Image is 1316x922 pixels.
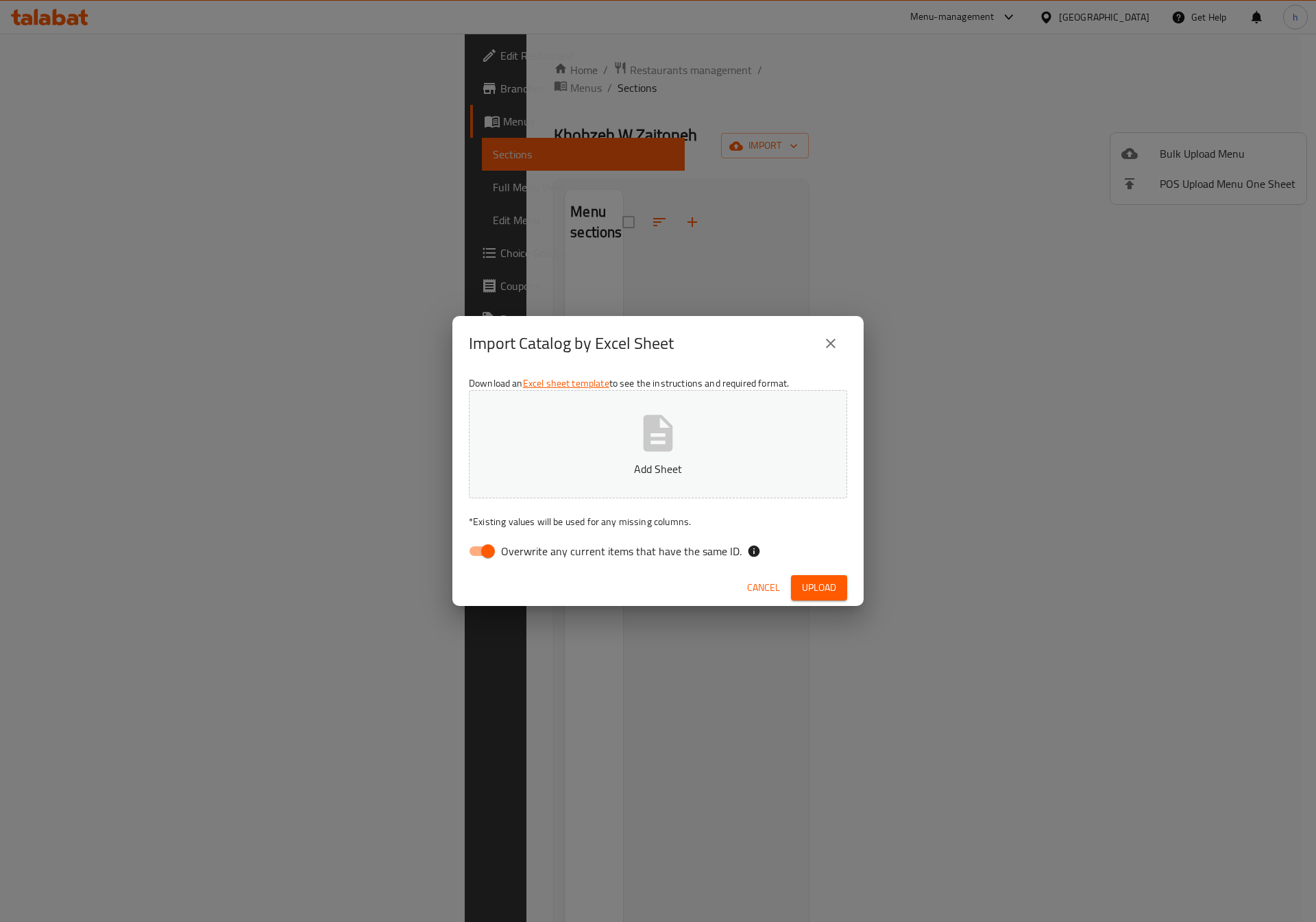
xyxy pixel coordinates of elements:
[523,374,609,392] a: Excel sheet template
[469,332,674,354] h2: Import Catalog by Excel Sheet
[469,390,847,498] button: Add Sheet
[791,575,847,600] button: Upload
[501,543,742,559] span: Overwrite any current items that have the same ID.
[452,371,864,570] div: Download an to see the instructions and required format.
[490,461,826,477] p: Add Sheet
[802,579,836,596] span: Upload
[742,575,785,600] button: Cancel
[747,579,780,596] span: Cancel
[814,327,847,360] button: close
[747,544,761,558] svg: If the overwrite option isn't selected, then the items that match an existing ID will be ignored ...
[469,515,847,529] p: Existing values will be used for any missing columns.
